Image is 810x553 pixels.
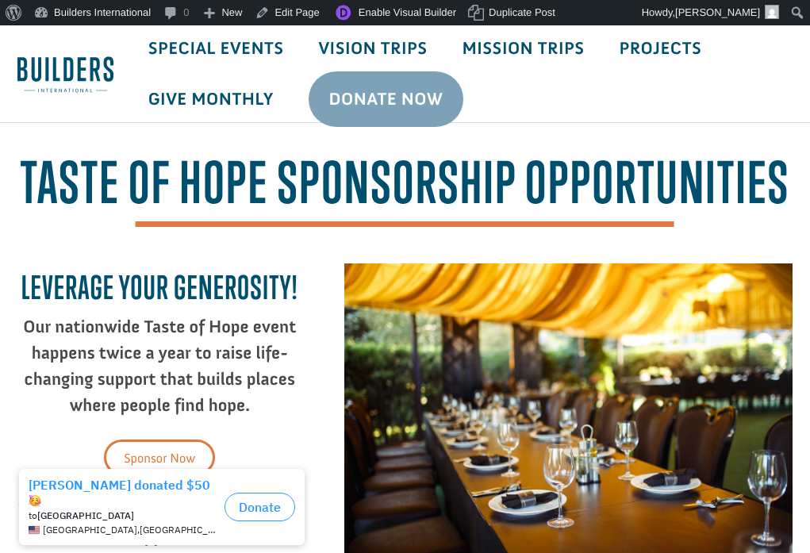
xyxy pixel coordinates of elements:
[675,6,760,18] span: [PERSON_NAME]
[29,33,41,46] img: emoji partyFace
[43,63,218,75] span: [GEOGRAPHIC_DATA] , [GEOGRAPHIC_DATA]
[23,316,296,416] strong: Our nationwide Taste of Hope event happens twice a year to raise life-changing support that build...
[131,76,291,122] a: Give Monthly
[21,155,790,227] span: Taste of Hope Sponsorship Opportunities
[29,63,40,75] img: US.png
[301,25,445,71] a: Vision Trips
[21,268,298,306] strong: Leverage your generosity!
[225,32,295,60] button: Donate
[29,49,218,60] div: to
[309,71,464,127] a: Donate Now
[444,25,601,71] a: Mission Trips
[104,440,215,475] a: Sponsor Now
[17,50,113,99] img: Builders International
[601,25,719,71] a: Projects
[131,25,301,71] a: Special Events
[29,16,218,48] div: [PERSON_NAME] donated $50
[37,48,134,60] strong: [GEOGRAPHIC_DATA]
